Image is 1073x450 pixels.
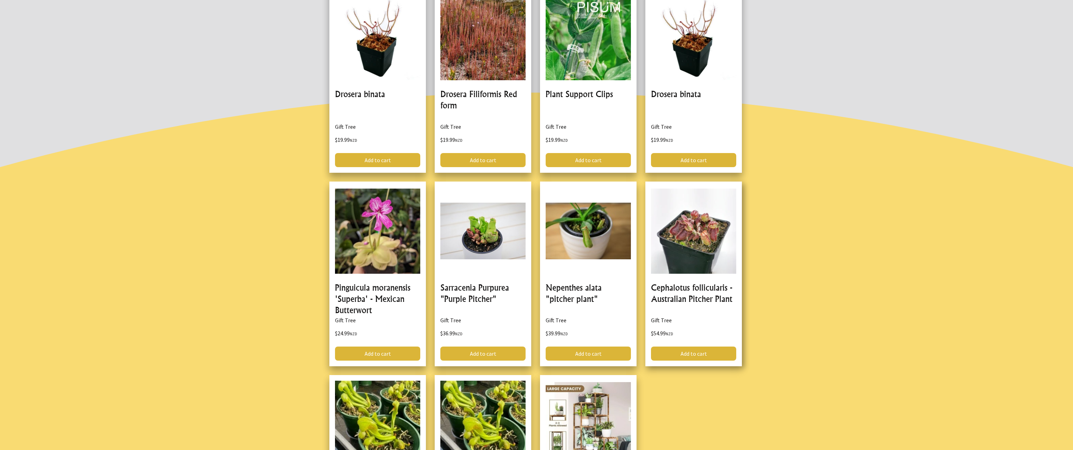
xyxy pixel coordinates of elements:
a: Add to cart [335,153,420,167]
a: Add to cart [335,347,420,361]
a: Add to cart [440,347,526,361]
a: Add to cart [546,153,631,167]
a: Add to cart [440,153,526,167]
a: Add to cart [651,347,736,361]
a: Add to cart [546,347,631,361]
a: Add to cart [651,153,736,167]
